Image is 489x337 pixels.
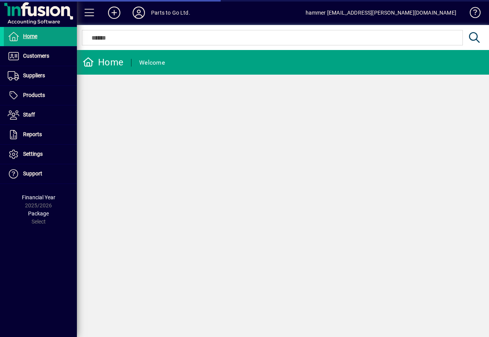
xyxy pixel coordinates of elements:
[464,2,479,27] a: Knowledge Base
[4,105,77,125] a: Staff
[4,164,77,184] a: Support
[28,210,49,217] span: Package
[306,7,456,19] div: hammer [EMAIL_ADDRESS][PERSON_NAME][DOMAIN_NAME]
[4,125,77,144] a: Reports
[4,86,77,105] a: Products
[4,66,77,85] a: Suppliers
[139,57,165,69] div: Welcome
[4,47,77,66] a: Customers
[23,53,49,59] span: Customers
[23,33,37,39] span: Home
[102,6,126,20] button: Add
[23,112,35,118] span: Staff
[4,145,77,164] a: Settings
[23,151,43,157] span: Settings
[83,56,123,68] div: Home
[23,170,42,177] span: Support
[23,72,45,78] span: Suppliers
[23,92,45,98] span: Products
[151,7,190,19] div: Parts to Go Ltd.
[126,6,151,20] button: Profile
[22,194,55,200] span: Financial Year
[23,131,42,137] span: Reports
